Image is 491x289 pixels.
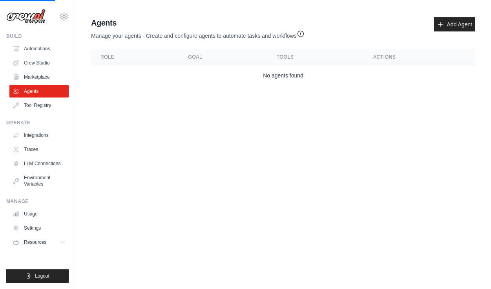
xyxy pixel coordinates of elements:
[9,208,69,220] a: Usage
[179,49,267,65] th: Goal
[91,17,305,28] h2: Agents
[9,71,69,83] a: Marketplace
[35,273,49,279] span: Logout
[9,85,69,98] a: Agents
[91,28,305,40] p: Manage your agents - Create and configure agents to automate tasks and workflows
[9,143,69,156] a: Traces
[6,9,46,24] img: Logo
[9,236,69,249] button: Resources
[9,157,69,170] a: LLM Connections
[452,251,491,289] iframe: Chat Widget
[6,120,69,126] div: Operate
[9,57,69,69] a: Crew Studio
[452,251,491,289] div: Widget de chat
[9,129,69,142] a: Integrations
[6,198,69,204] div: Manage
[9,42,69,55] a: Automations
[9,99,69,112] a: Tool Registry
[434,17,475,31] a: Add Agent
[9,222,69,234] a: Settings
[6,33,69,39] div: Build
[364,49,475,65] th: Actions
[24,239,46,245] span: Resources
[91,65,475,86] td: No agents found
[6,269,69,283] button: Logout
[91,49,179,65] th: Role
[267,49,364,65] th: Tools
[9,171,69,190] a: Environment Variables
